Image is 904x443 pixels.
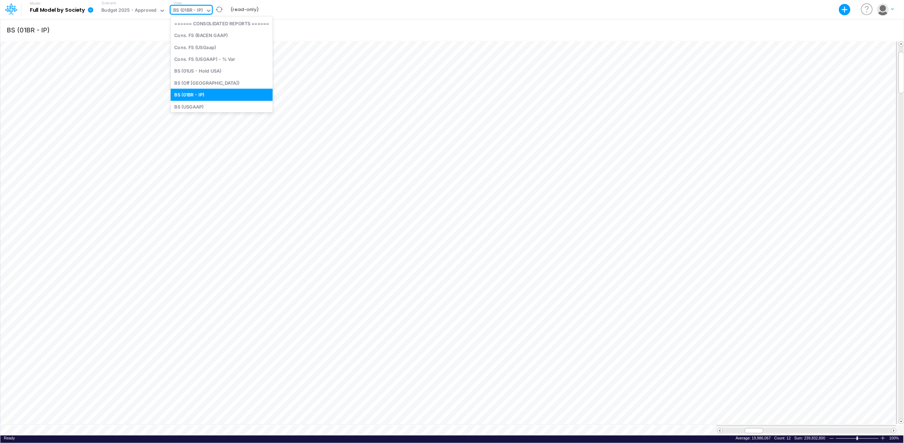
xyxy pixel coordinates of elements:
span: Sum: 239,832,800 [794,436,825,440]
div: BS (01BR - IP) [173,7,203,15]
span: Average: 19,986,067 [736,436,771,440]
div: Average of selected cells [736,436,771,441]
label: Scenario [102,0,116,6]
div: Zoom Out [829,436,835,441]
b: Full Model by Society [30,7,85,14]
div: Sum of selected cells [794,436,825,441]
div: Zoom [857,437,858,440]
div: BS (01BR - IP) [171,89,273,101]
b: (read-only) [230,6,259,13]
label: View [174,0,182,6]
div: Zoom In [880,436,886,441]
div: BS (01US - Hold USA) [171,65,273,77]
div: BS (Off [GEOGRAPHIC_DATA]) [171,77,273,89]
div: In Ready mode [4,436,15,441]
div: ====== CONSOLIDATED REPORTS ====== [171,17,273,29]
div: BS (USGAAP) [171,101,273,112]
div: Zoom [836,436,880,441]
div: Cons. FS (BACEN GAAP) [171,30,273,41]
div: Budget 2025 - Approved [101,7,156,15]
div: Cons. FS (USGAAP) - % Var [171,53,273,65]
span: Ready [4,436,15,440]
div: Cons. FS (USGaap) [171,41,273,53]
span: 100% [889,436,900,441]
label: Model [30,1,41,6]
span: Count: 12 [775,436,791,440]
div: Zoom level [889,436,900,441]
div: Number of selected cells that contain data [775,436,791,441]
